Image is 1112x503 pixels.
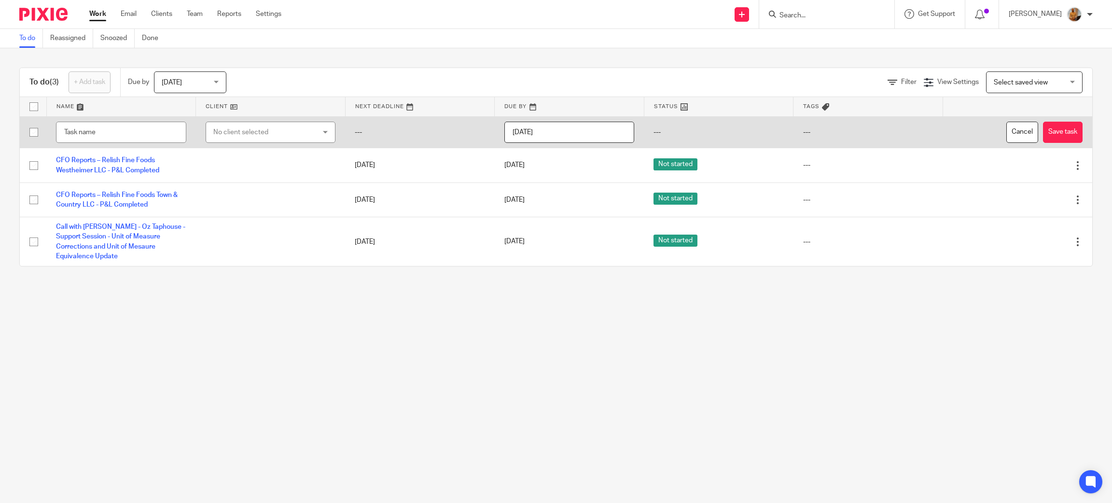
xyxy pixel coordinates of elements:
div: --- [803,160,933,170]
a: Clients [151,9,172,19]
span: Tags [803,104,820,109]
span: Filter [901,79,917,85]
span: (3) [50,78,59,86]
span: Not started [653,158,697,170]
p: Due by [128,77,149,87]
div: --- [803,237,933,247]
td: [DATE] [345,217,495,266]
td: [DATE] [345,148,495,182]
span: [DATE] [504,196,525,203]
input: Task name [56,122,186,143]
a: Email [121,9,137,19]
a: Settings [256,9,281,19]
span: Not started [653,193,697,205]
a: Team [187,9,203,19]
span: Get Support [918,11,955,17]
span: Select saved view [994,79,1048,86]
h1: To do [29,77,59,87]
a: Done [142,29,166,48]
button: Save task [1043,122,1083,143]
span: [DATE] [504,162,525,168]
a: CFO Reports – Relish Fine Foods Westheimer LLC - P&L Completed [56,157,159,173]
a: Work [89,9,106,19]
a: Call with [PERSON_NAME] - Oz Taphouse - Support Session - Unit of Measure Corrections and Unit of... [56,224,185,260]
a: Reassigned [50,29,93,48]
button: Cancel [1006,122,1038,143]
p: [PERSON_NAME] [1009,9,1062,19]
a: CFO Reports – Relish Fine Foods Town & Country LLC - P&L Completed [56,192,178,208]
td: --- [345,116,495,148]
span: Not started [653,235,697,247]
a: Snoozed [100,29,135,48]
div: --- [803,195,933,205]
td: [DATE] [345,182,495,217]
img: 1234.JPG [1067,7,1082,22]
span: [DATE] [162,79,182,86]
a: Reports [217,9,241,19]
td: --- [644,116,793,148]
img: Pixie [19,8,68,21]
input: Pick a date [504,122,635,143]
a: + Add task [69,71,111,93]
a: To do [19,29,43,48]
input: Search [778,12,865,20]
div: No client selected [213,122,311,142]
span: [DATE] [504,238,525,245]
span: View Settings [937,79,979,85]
td: --- [793,116,943,148]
